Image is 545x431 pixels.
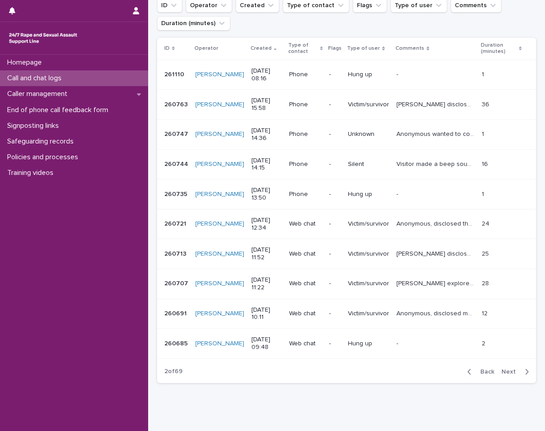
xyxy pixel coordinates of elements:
tr: 260713260713 [PERSON_NAME] [DATE] 11:52Web chat-Victim/survivor[PERSON_NAME] disclosed they exper... [157,239,536,269]
p: - [396,189,400,198]
p: - [329,280,341,287]
p: Policies and processes [4,153,85,161]
p: 16 [482,159,490,168]
p: 260747 [164,129,190,138]
p: 261110 [164,69,186,78]
button: Next [498,368,536,376]
p: [DATE] 15:58 [251,97,282,112]
p: 260763 [164,99,189,109]
p: Phone [289,131,322,138]
p: Visitor made a beep sound when operator asked if they are safe to talk and if they're reaching ou... [396,159,476,168]
p: Signposting links [4,122,66,130]
p: 1 [482,69,486,78]
p: Hung up [348,340,389,348]
p: - [396,338,400,348]
p: Victim/survivor [348,220,389,228]
p: 2 [482,338,487,348]
p: Web chat [289,280,322,287]
p: [DATE] 08:16 [251,67,282,83]
a: [PERSON_NAME] [195,131,244,138]
p: Caller management [4,90,75,98]
p: Type of user [347,44,380,53]
tr: 261110261110 [PERSON_NAME] [DATE] 08:16Phone-Hung up-- 11 [157,60,536,90]
p: 260721 [164,218,188,228]
p: 1 [482,189,486,198]
p: Unknown [348,131,389,138]
a: [PERSON_NAME] [195,101,244,109]
tr: 260721260721 [PERSON_NAME] [DATE] 12:34Web chat-Victim/survivorAnonymous, disclosed they experien... [157,209,536,239]
span: Back [475,369,494,375]
p: [DATE] 13:50 [251,187,282,202]
p: Anonymous, disclosed they experienced S.V by all of their exes the past, visitor explored feeling... [396,218,476,228]
p: - [329,161,341,168]
p: - [329,310,341,318]
a: [PERSON_NAME] [195,71,244,78]
img: rhQMoQhaT3yELyF149Cw [7,29,79,47]
p: Homepage [4,58,49,67]
tr: 260707260707 [PERSON_NAME] [DATE] 11:22Web chat-Victim/survivor[PERSON_NAME] explored experienced... [157,269,536,299]
a: [PERSON_NAME] [195,250,244,258]
p: Victim/survivor [348,310,389,318]
tr: 260685260685 [PERSON_NAME] [DATE] 09:48Web chat-Hung up-- 22 [157,329,536,359]
p: 260691 [164,308,189,318]
p: [DATE] 14:15 [251,157,282,172]
p: Hung up [348,71,389,78]
button: Duration (minutes) [157,16,230,30]
tr: 260691260691 [PERSON_NAME] [DATE] 10:11Web chat-Victim/survivorAnonymous, disclosed mom is out, a... [157,299,536,329]
p: 2 of 69 [157,361,190,383]
p: 36 [482,99,491,109]
p: [DATE] 09:48 [251,336,282,351]
p: Web chat [289,220,322,228]
p: 28 [482,278,491,287]
p: Call and chat logs [4,74,69,83]
a: [PERSON_NAME] [195,280,244,287]
a: [PERSON_NAME] [195,161,244,168]
p: Duration (minutes) [481,40,516,57]
p: 260735 [164,189,189,198]
p: [DATE] 14:36 [251,127,282,142]
p: Victim/survivor [348,101,389,109]
tr: 260735260735 [PERSON_NAME] [DATE] 13:50Phone-Hung up-- 11 [157,179,536,209]
p: Training videos [4,169,61,177]
p: - [329,220,341,228]
p: 260713 [164,248,188,258]
tr: 260744260744 [PERSON_NAME] [DATE] 14:15Phone-SilentVisitor made a beep sound when operator asked ... [157,149,536,179]
p: [DATE] 11:22 [251,276,282,292]
p: - [329,340,341,348]
p: Phone [289,101,322,109]
p: Hung up [348,191,389,198]
p: 24 [482,218,491,228]
tr: 260763260763 [PERSON_NAME] [DATE] 15:58Phone-Victim/survivor[PERSON_NAME] disclosed they experien... [157,90,536,120]
p: 260744 [164,159,190,168]
p: - [329,191,341,198]
p: [DATE] 11:52 [251,246,282,261]
p: 12 [482,308,489,318]
p: 260685 [164,338,189,348]
a: [PERSON_NAME] [195,220,244,228]
p: Web chat [289,250,322,258]
tr: 260747260747 [PERSON_NAME] [DATE] 14:36Phone-UnknownAnonymous wanted to contact the SARC, they mi... [157,119,536,149]
p: Emma disclosed they experienced S.V as a child and as a teenager. Visitor explored feelings aroun... [396,99,476,109]
p: 25 [482,248,491,258]
p: Victim/survivor [348,280,389,287]
p: Web chat [289,340,322,348]
p: - [329,250,341,258]
a: [PERSON_NAME] [195,191,244,198]
p: Phone [289,71,322,78]
p: Created [251,44,272,53]
p: 1 [482,129,486,138]
p: End of phone call feedback form [4,106,115,114]
p: Anonymous, disclosed mom is out, and brother is having sex with them at the moment, mentioned the... [396,308,476,318]
a: [PERSON_NAME] [195,310,244,318]
p: ID [164,44,170,53]
p: Silent [348,161,389,168]
p: Victim/survivor [348,250,389,258]
button: Back [460,368,498,376]
p: Safeguarding records [4,137,81,146]
span: Next [501,369,521,375]
p: Flags [328,44,342,53]
p: Nicola disclosed they experienced S.V when they were 21 by ex-boyfriend. Visitor explored trauma ... [396,248,476,258]
a: [PERSON_NAME] [195,340,244,348]
p: [DATE] 12:34 [251,217,282,232]
p: 260707 [164,278,190,287]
